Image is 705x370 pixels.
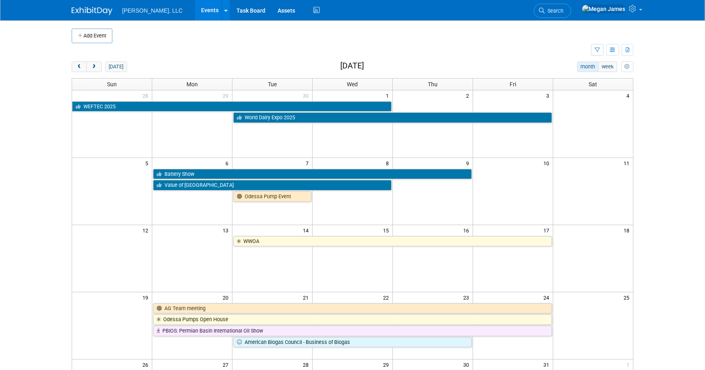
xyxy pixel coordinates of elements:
[153,303,552,314] a: AG Team meeting
[153,326,552,336] a: PBIOS: Permian Basin International Oil Show
[428,81,438,88] span: Thu
[543,359,553,370] span: 31
[153,169,471,180] a: Battery Show
[510,81,516,88] span: Fri
[302,90,312,101] span: 30
[462,292,473,302] span: 23
[105,61,127,72] button: [DATE]
[122,7,183,14] span: [PERSON_NAME], LLC
[382,359,392,370] span: 29
[385,90,392,101] span: 1
[107,81,117,88] span: Sun
[222,359,232,370] span: 27
[462,225,473,235] span: 16
[142,359,152,370] span: 26
[621,61,633,72] button: myCustomButton
[543,158,553,168] span: 10
[545,8,563,14] span: Search
[465,158,473,168] span: 9
[302,292,312,302] span: 21
[142,292,152,302] span: 19
[465,90,473,101] span: 2
[589,81,597,88] span: Sat
[233,112,552,123] a: World Dairy Expo 2025
[222,90,232,101] span: 29
[142,90,152,101] span: 28
[577,61,599,72] button: month
[268,81,277,88] span: Tue
[225,158,232,168] span: 6
[302,225,312,235] span: 14
[233,236,552,247] a: WWOA
[153,314,552,325] a: Odessa Pumps Open House
[598,61,617,72] button: week
[626,90,633,101] span: 4
[145,158,152,168] span: 5
[222,292,232,302] span: 20
[382,225,392,235] span: 15
[623,292,633,302] span: 25
[186,81,198,88] span: Mon
[534,4,571,18] a: Search
[233,191,311,202] a: Odessa Pump Event
[305,158,312,168] span: 7
[623,158,633,168] span: 11
[462,359,473,370] span: 30
[626,359,633,370] span: 1
[543,292,553,302] span: 24
[624,64,630,70] i: Personalize Calendar
[340,61,364,70] h2: [DATE]
[86,61,101,72] button: next
[72,101,392,112] a: WEFTEC 2025
[142,225,152,235] span: 12
[385,158,392,168] span: 8
[302,359,312,370] span: 28
[222,225,232,235] span: 13
[382,292,392,302] span: 22
[545,90,553,101] span: 3
[582,4,626,13] img: Megan James
[623,225,633,235] span: 18
[233,337,472,348] a: American Biogas Council - Business of Biogas
[72,7,112,15] img: ExhibitDay
[72,61,87,72] button: prev
[543,225,553,235] span: 17
[347,81,358,88] span: Wed
[153,180,392,190] a: Value of [GEOGRAPHIC_DATA]
[72,28,112,43] button: Add Event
